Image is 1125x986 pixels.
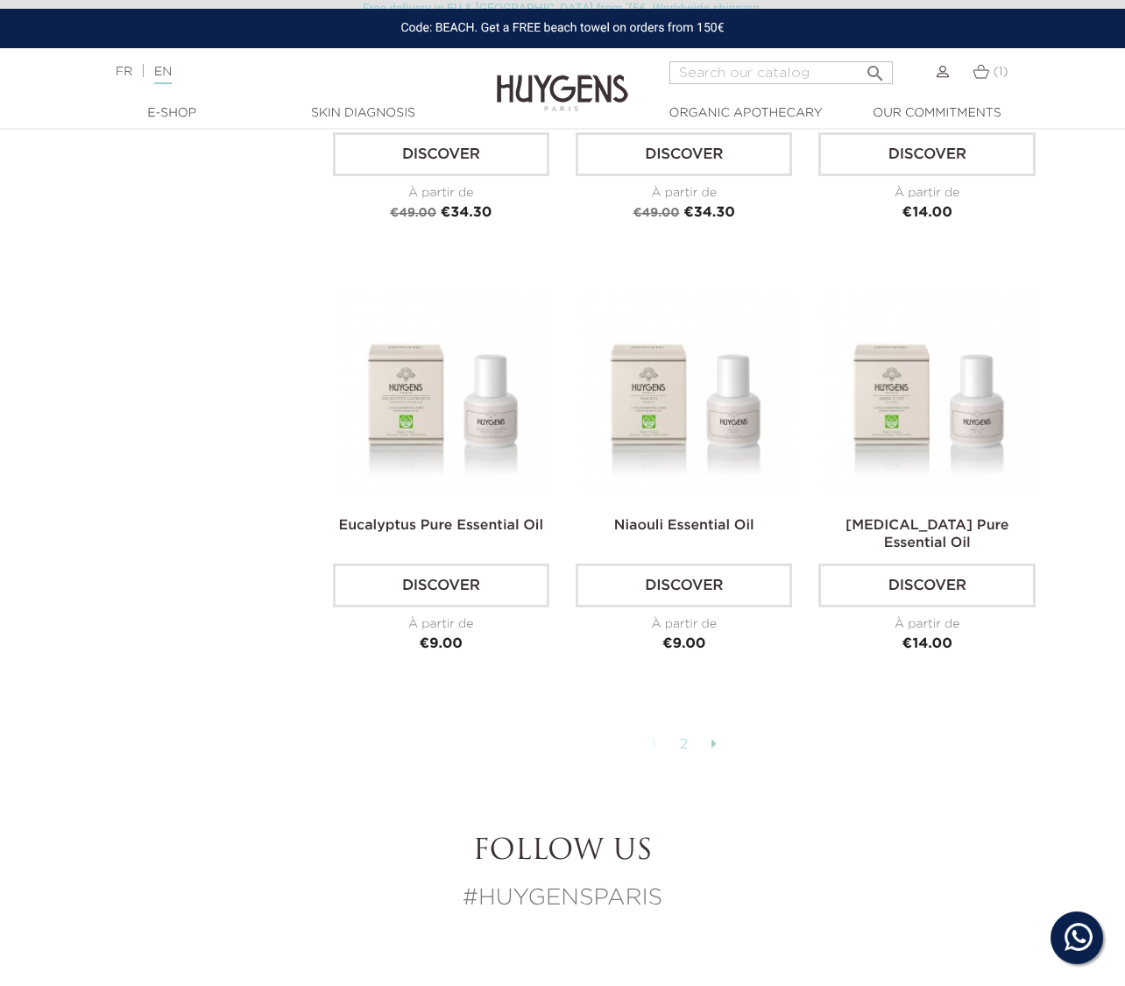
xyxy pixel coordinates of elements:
input: Search [669,61,893,84]
div: À partir de [818,615,1035,634]
div: À partir de [333,184,549,202]
a: 1 [643,730,667,760]
span: €34.30 [683,206,735,220]
div: À partir de [576,184,792,202]
a: Discover [576,564,792,607]
img: Huygens [497,46,628,114]
span: €34.30 [441,206,492,220]
img: Tea Tree Pure Essential Oil [822,285,1038,501]
a: Skin Diagnosis [275,104,450,123]
a: EN [154,66,172,84]
p: #HUYGENSPARIS [76,882,1049,916]
span: (1) [994,66,1008,78]
span: €14.00 [902,206,952,220]
span: €49.00 [390,207,436,219]
a: Discover [333,132,549,176]
img: Eucalyptus Pure Essential Oil [336,285,553,501]
h2: Follow us [76,835,1049,869]
div: À partir de [818,184,1035,202]
a: Our commitments [849,104,1024,123]
a: (1) [973,65,1008,79]
a: E-Shop [84,104,259,123]
a: Discover [818,564,1035,607]
span: €9.00 [419,637,463,651]
a: [MEDICAL_DATA] Pure Essential Oil [846,519,1009,550]
span: €14.00 [902,637,952,651]
button:  [860,56,891,80]
div: À partir de [333,615,549,634]
div: À partir de [576,615,792,634]
a: Discover [576,132,792,176]
span: €9.00 [662,637,706,651]
div: | [107,61,456,82]
a: Niaouli Essential Oil [614,519,754,533]
i:  [865,58,886,79]
a: Discover [818,132,1035,176]
span: €49.00 [633,207,680,219]
img: Niaouli Essential Oil [579,285,796,501]
a: Eucalyptus Pure Essential Oil [338,519,543,533]
a: Discover [333,564,549,607]
a: FR [116,66,132,78]
a: Organic Apothecary [658,104,833,123]
a: 2 [671,730,698,760]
